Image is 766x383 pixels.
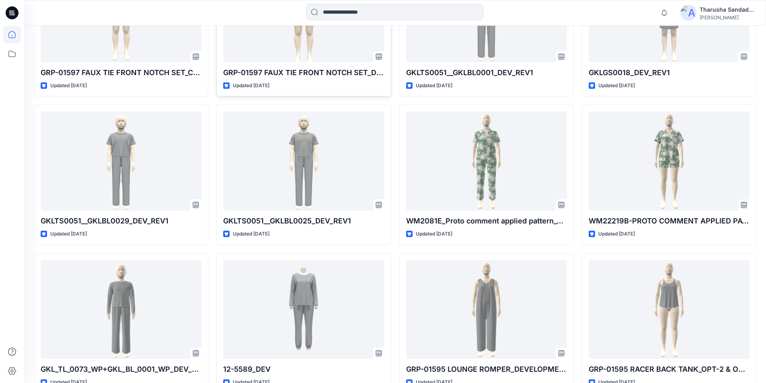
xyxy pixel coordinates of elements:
[700,14,756,20] div: [PERSON_NAME]
[598,230,635,238] p: Updated [DATE]
[589,364,750,375] p: GRP-01595 RACER BACK TANK_OPT-2 & OPT-3_DEVELOPMENT
[406,260,567,359] a: GRP-01595 LOUNGE ROMPER_DEVELOPMENT
[233,82,269,90] p: Updated [DATE]
[50,82,87,90] p: Updated [DATE]
[223,111,384,211] a: GKLTS0051__GKLBL0025_DEV_REV1
[589,260,750,359] a: GRP-01595 RACER BACK TANK_OPT-2 & OPT-3_DEVELOPMENT
[233,230,269,238] p: Updated [DATE]
[41,67,201,78] p: GRP-01597 FAUX TIE FRONT NOTCH SET_COLORWAY_REV5
[50,230,87,238] p: Updated [DATE]
[223,67,384,78] p: GRP-01597 FAUX TIE FRONT NOTCH SET_DEV_REV5
[41,364,201,375] p: GKL_TL_0073_WP+GKL_BL_0001_WP_DEV_REV1
[41,260,201,359] a: GKL_TL_0073_WP+GKL_BL_0001_WP_DEV_REV1
[406,215,567,227] p: WM2081E_Proto comment applied pattern_Colorway_REV8
[41,215,201,227] p: GKLTS0051__GKLBL0029_DEV_REV1
[41,111,201,211] a: GKLTS0051__GKLBL0029_DEV_REV1
[598,82,635,90] p: Updated [DATE]
[700,5,756,14] div: Tharusha Sandadeepa
[406,111,567,211] a: WM2081E_Proto comment applied pattern_Colorway_REV8
[416,82,452,90] p: Updated [DATE]
[223,364,384,375] p: 12-5589_DEV
[680,5,696,21] img: avatar
[223,260,384,359] a: 12-5589_DEV
[589,215,750,227] p: WM22219B-PROTO COMMENT APPLIED PATTERN_COLORWAY_REV8
[406,364,567,375] p: GRP-01595 LOUNGE ROMPER_DEVELOPMENT
[589,111,750,211] a: WM22219B-PROTO COMMENT APPLIED PATTERN_COLORWAY_REV8
[589,67,750,78] p: GKLGS0018_DEV_REV1
[223,215,384,227] p: GKLTS0051__GKLBL0025_DEV_REV1
[406,67,567,78] p: GKLTS0051__GKLBL0001_DEV_REV1
[416,230,452,238] p: Updated [DATE]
